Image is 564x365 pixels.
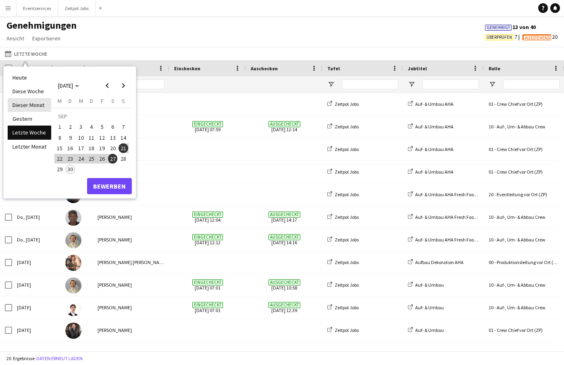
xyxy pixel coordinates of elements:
[408,81,415,88] button: Filtermenü öffnen
[268,212,300,218] span: Ausgecheckt
[251,206,318,228] span: [DATE] 14:17
[342,80,398,89] input: Tafel Filtereingang
[76,153,86,164] button: 24-09-2025
[108,122,118,132] span: 6
[93,251,169,273] div: [PERSON_NAME] [PERSON_NAME]
[408,124,454,130] a: Auf- & Umbau AHA
[97,122,107,132] span: 5
[408,191,536,197] a: Auf- & Umbau AHA Fresh Food Beverage Group AGKadertag
[485,33,522,40] span: 7
[58,97,62,105] span: M
[415,237,536,243] span: Auf- & Umbau AHA Fresh Food Beverage Group AGKadertag
[327,282,359,288] a: Zeitpol Jobs
[29,33,64,44] a: Exportieren
[251,274,318,296] span: [DATE] 10:58
[174,274,241,296] span: [DATE] 07:01
[408,327,444,333] a: Auf- & Umbau
[97,153,107,164] button: 26-09-2025
[58,0,96,16] button: Zeitpol Jobs
[76,143,86,153] button: 17-09-2025
[65,132,75,143] button: 09-09-2025
[335,237,359,243] span: Zeitpol Jobs
[119,143,128,153] span: 21
[17,0,58,16] button: Eventservices
[93,274,169,296] div: [PERSON_NAME]
[335,327,359,333] span: Zeitpol Jobs
[192,234,223,240] span: Eingecheckt
[12,274,60,296] div: [DATE]
[327,101,359,107] a: Zeitpol Jobs
[408,101,454,107] a: Auf- & Umbau AHA
[327,146,359,152] a: Zeitpol Jobs
[118,153,129,164] button: 28-09-2025
[12,319,60,341] div: [DATE]
[54,143,65,153] button: 15-09-2025
[93,319,169,341] div: [PERSON_NAME]
[415,169,454,175] span: Auf- & Umbau AHA
[107,143,118,153] button: 20-09-2025
[192,212,223,218] span: Eingecheckt
[327,214,359,220] a: Zeitpol Jobs
[335,282,359,288] span: Zeitpol Jobs
[107,132,118,143] button: 13-09-2025
[108,143,118,153] span: 20
[86,153,97,164] button: 25-09-2025
[251,296,318,319] span: [DATE] 12:39
[487,35,512,40] span: Überprüfen
[54,122,65,132] button: 01-09-2025
[87,143,96,153] span: 18
[415,259,464,265] span: Aufbau Dekoration AHA
[87,122,96,132] span: 4
[65,153,75,164] button: 23-09-2025
[335,304,359,310] span: Zeitpol Jobs
[408,282,444,288] a: Auf- & Umbau
[12,229,60,251] div: Do., [DATE]
[525,36,550,41] span: Ausstehend
[489,65,500,71] span: Rolle
[86,132,97,143] button: 11-09-2025
[174,206,241,228] span: [DATE] 12:04
[69,97,72,105] span: D
[8,84,51,98] li: Diese Woche
[97,122,107,132] button: 05-09-2025
[65,300,81,316] img: Benjamin Brändli
[327,65,340,71] span: Tafel
[408,259,464,265] a: Aufbau Dekoration AHA
[55,154,65,164] span: 22
[327,124,359,130] a: Zeitpol Jobs
[76,154,86,164] span: 24
[118,132,129,143] button: 14-09-2025
[65,210,81,226] img: Clive Kelly
[8,71,51,84] li: Heute
[12,251,60,273] div: [DATE]
[268,121,300,127] span: Ausgecheckt
[174,65,200,71] span: Einchecken
[66,133,75,143] span: 9
[122,97,125,105] span: S
[65,164,75,174] button: 30-09-2025
[8,98,51,112] li: Dieser Monat
[327,327,359,333] a: Zeitpol Jobs
[112,80,164,89] input: Name Filtereingang
[93,206,169,228] div: [PERSON_NAME]
[98,65,110,71] span: Name
[503,80,560,89] input: Rolle Filtereingang
[97,133,107,143] span: 12
[65,255,81,271] img: Eliane Nora Bolliger
[107,122,118,132] button: 06-09-2025
[108,154,118,164] span: 27
[55,143,65,153] span: 15
[66,143,75,153] span: 16
[54,132,65,143] button: 08-09-2025
[12,206,60,228] div: Do., [DATE]
[3,49,49,59] button: Letzte Woche
[86,143,97,153] button: 18-09-2025
[251,115,318,138] span: [DATE] 12:14
[415,327,444,333] span: Auf- & Umbau
[327,304,359,310] a: Zeitpol Jobs
[111,97,114,105] span: S
[408,146,454,152] a: Auf- & Umbau AHA
[522,33,558,40] span: 20
[101,97,104,105] span: F
[408,214,536,220] a: Auf- & Umbau AHA Fresh Food Beverage Group AGKadertag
